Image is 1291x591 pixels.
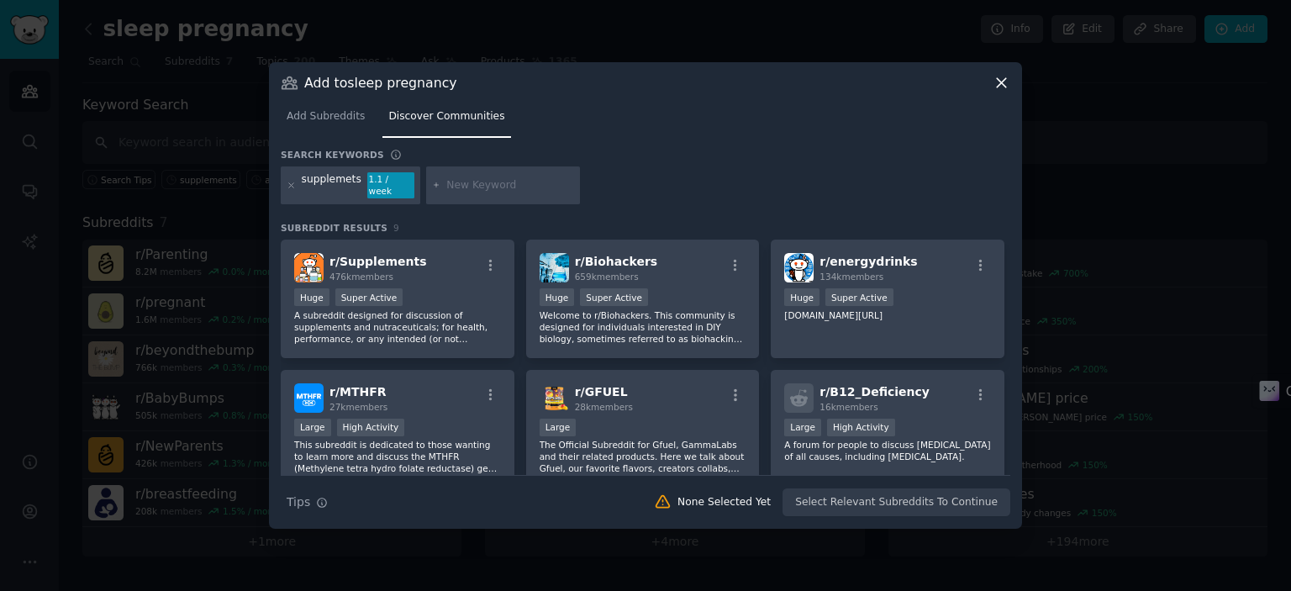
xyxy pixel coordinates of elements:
[575,272,639,282] span: 659k members
[784,439,991,462] p: A forum for people to discuss [MEDICAL_DATA] of all causes, including [MEDICAL_DATA].
[281,103,371,138] a: Add Subreddits
[825,288,893,306] div: Super Active
[540,309,746,345] p: Welcome to r/Biohackers. This community is designed for individuals interested in DIY biology, so...
[294,288,329,306] div: Huge
[367,172,414,199] div: 1.1 / week
[294,309,501,345] p: A subreddit designed for discussion of supplements and nutraceuticals; for health, performance, o...
[294,253,324,282] img: Supplements
[388,109,504,124] span: Discover Communities
[304,74,457,92] h3: Add to sleep pregnancy
[281,149,384,161] h3: Search keywords
[393,223,399,233] span: 9
[784,253,814,282] img: energydrinks
[281,488,334,517] button: Tips
[329,272,393,282] span: 476k members
[446,178,574,193] input: New Keyword
[287,109,365,124] span: Add Subreddits
[281,222,387,234] span: Subreddit Results
[575,255,658,268] span: r/ Biohackers
[540,288,575,306] div: Huge
[819,272,883,282] span: 134k members
[287,493,310,511] span: Tips
[335,288,403,306] div: Super Active
[784,419,821,436] div: Large
[784,309,991,321] p: [DOMAIN_NAME][URL]
[580,288,648,306] div: Super Active
[294,383,324,413] img: MTHFR
[540,383,569,413] img: GFUEL
[540,439,746,474] p: The Official Subreddit for Gfuel, GammaLabs and their related products. Here we talk about Gfuel,...
[784,288,819,306] div: Huge
[294,439,501,474] p: This subreddit is dedicated to those wanting to learn more and discuss the MTHFR (Methylene tetra...
[329,255,427,268] span: r/ Supplements
[329,385,387,398] span: r/ MTHFR
[540,419,577,436] div: Large
[329,402,387,412] span: 27k members
[819,385,930,398] span: r/ B12_Deficiency
[575,402,633,412] span: 28k members
[819,255,917,268] span: r/ energydrinks
[575,385,628,398] span: r/ GFUEL
[540,253,569,282] img: Biohackers
[294,419,331,436] div: Large
[302,172,361,199] div: supplemets
[819,402,877,412] span: 16k members
[827,419,895,436] div: High Activity
[382,103,510,138] a: Discover Communities
[337,419,405,436] div: High Activity
[677,495,771,510] div: None Selected Yet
